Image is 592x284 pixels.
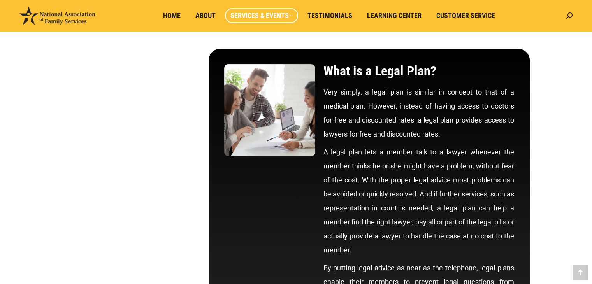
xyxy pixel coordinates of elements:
span: Testimonials [307,11,352,20]
a: Testimonials [302,8,358,23]
span: About [195,11,216,20]
p: A legal plan lets a member talk to a lawyer whenever the member thinks he or she might have a pro... [323,145,514,257]
span: Customer Service [436,11,495,20]
span: Services & Events [230,11,293,20]
span: Home [163,11,181,20]
span: Learning Center [367,11,422,20]
p: Very simply, a legal plan is similar in concept to that of a medical plan. However, instead of ha... [323,85,514,141]
a: Learning Center [362,8,427,23]
a: Customer Service [431,8,501,23]
img: National Association of Family Services [19,7,95,25]
img: What is a legal plan? [224,64,316,156]
h2: What is a Legal Plan? [323,64,514,77]
a: About [190,8,221,23]
a: Home [158,8,186,23]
